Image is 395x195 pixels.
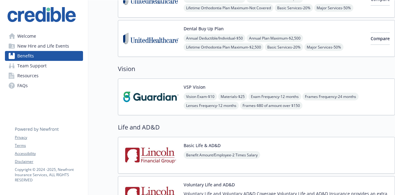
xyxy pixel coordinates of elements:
a: Team Support [5,61,83,71]
h2: Vision [118,64,395,74]
span: Vision Exam - $10 [184,93,217,100]
span: Lifetime Orthodontia Plan Maximum - Not Covered [184,4,273,12]
p: Copyright © 2024 - 2025 , Newfront Insurance Services, ALL RIGHTS RESERVED [15,167,83,183]
span: Compare [371,36,390,41]
span: Resources [17,71,39,81]
span: Exam Frequency - 12 months [248,93,301,100]
span: Annual Deductible/Individual - $50 [184,34,245,42]
span: Team Support [17,61,47,71]
button: Compare [371,32,390,45]
span: Benefits [17,51,34,61]
img: Guardian carrier logo [123,84,179,110]
a: FAQs [5,81,83,91]
span: FAQs [17,81,28,91]
button: Dental Buy Up Plan [184,25,224,32]
span: Lenses Frequency - 12 months [184,102,239,109]
a: Terms [15,143,83,148]
a: Accessibility [15,151,83,156]
a: Welcome [5,31,83,41]
span: Benefit Amount/Employee - 2 Times Salary [184,151,260,159]
img: Lincoln Financial Group carrier logo [123,142,179,168]
span: Frames - $80 of amount over $150 [240,102,302,109]
img: United Healthcare Insurance Company carrier logo [123,25,179,52]
a: Privacy [15,135,83,140]
a: Benefits [5,51,83,61]
button: Voluntary Life and AD&D [184,181,235,188]
button: Basic Life & AD&D [184,142,221,149]
span: Welcome [17,31,36,41]
a: Disclaimer [15,159,83,164]
span: New Hire and Life Events [17,41,69,51]
span: Materials - $25 [218,93,247,100]
span: Basic Services - 20% [265,43,303,51]
span: Lifetime Orthodontia Plan Maximum - $2,500 [184,43,264,51]
span: Major Services - 50% [314,4,353,12]
a: Resources [5,71,83,81]
button: VSP Vision [184,84,206,90]
h2: Life and AD&D [118,123,395,132]
span: Major Services - 50% [304,43,343,51]
a: New Hire and Life Events [5,41,83,51]
span: Frames Frequency - 24 months [302,93,359,100]
span: Annual Plan Maximum - $2,500 [247,34,303,42]
span: Basic Services - 20% [275,4,313,12]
